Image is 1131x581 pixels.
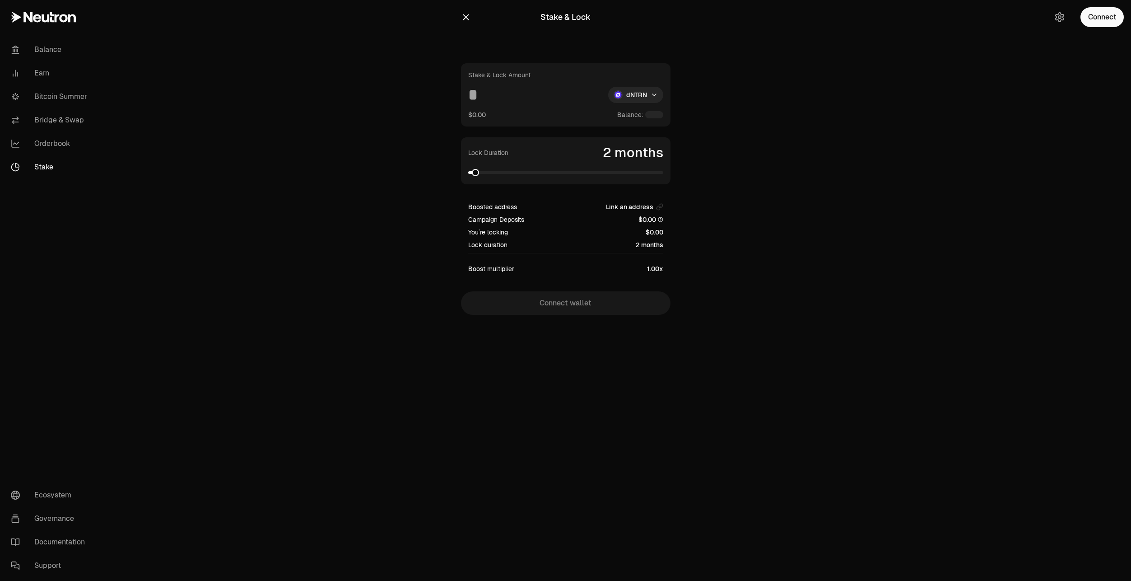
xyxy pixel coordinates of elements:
[636,240,663,249] span: 2 months
[4,108,98,132] a: Bridge & Swap
[468,70,531,80] div: Stake & Lock Amount
[614,91,622,98] img: dNTRN Logo
[1080,7,1124,27] button: Connect
[603,145,663,161] span: 2 months
[468,148,508,157] label: Lock Duration
[4,507,98,530] a: Governance
[4,132,98,155] a: Orderbook
[4,554,98,577] a: Support
[468,240,507,249] span: Lock duration
[4,483,98,507] a: Ecosystem
[540,11,591,23] div: Stake & Lock
[638,215,663,224] span: $0.00
[4,61,98,85] a: Earn
[468,215,524,224] span: Campaign Deposits
[4,530,98,554] a: Documentation
[4,85,98,108] a: Bitcoin Summer
[606,202,653,211] span: Link an address
[606,202,663,211] button: Link an address
[4,155,98,179] a: Stake
[647,264,663,273] span: 1.00x
[4,38,98,61] a: Balance
[468,228,508,237] span: You`re locking
[468,202,517,211] span: Boosted address
[468,264,514,273] span: Boost multiplier
[468,110,486,119] button: $0.00
[617,110,643,119] span: Balance:
[646,228,663,237] span: $0.00
[608,87,663,103] div: dNTRN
